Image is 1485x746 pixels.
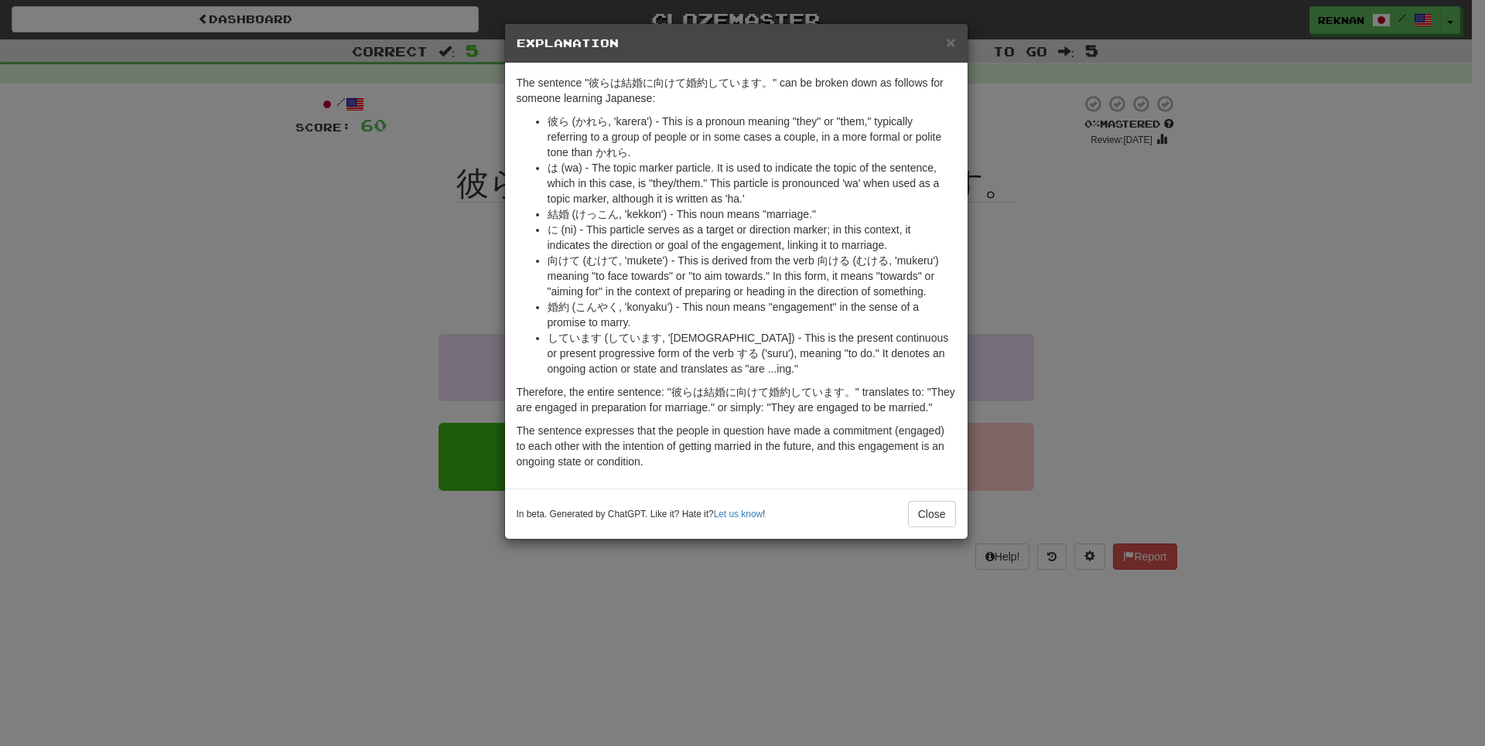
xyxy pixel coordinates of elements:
button: Close [908,501,956,527]
a: Let us know [714,509,763,519]
small: In beta. Generated by ChatGPT. Like it? Hate it? ! [517,508,766,521]
p: The sentence expresses that the people in question have made a commitment (engaged) to each other... [517,423,956,469]
li: 婚約 (こんやく, 'konyaku') - This noun means "engagement" in the sense of a promise to marry. [548,299,956,330]
li: しています (しています, '[DEMOGRAPHIC_DATA]) - This is the present continuous or present progressive form o... [548,330,956,376]
span: × [946,33,955,51]
li: は (wa) - The topic marker particle. It is used to indicate the topic of the sentence, which in th... [548,160,956,206]
h5: Explanation [517,36,956,51]
p: The sentence "彼らは結婚に向けて婚約しています。" can be broken down as follows for someone learning Japanese: [517,75,956,106]
li: 結婚 (けっこん, 'kekkon') - This noun means "marriage." [548,206,956,222]
li: に (ni) - This particle serves as a target or direction marker; in this context, it indicates the ... [548,222,956,253]
li: 彼ら (かれら, 'karera') - This is a pronoun meaning "they" or "them," typically referring to a group o... [548,114,956,160]
li: 向けて (むけて, 'mukete') - This is derived from the verb 向ける (むける, 'mukeru') meaning "to face towards"... [548,253,956,299]
button: Close [946,34,955,50]
p: Therefore, the entire sentence: "彼らは結婚に向けて婚約しています。" translates to: "They are engaged in preparati... [517,384,956,415]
